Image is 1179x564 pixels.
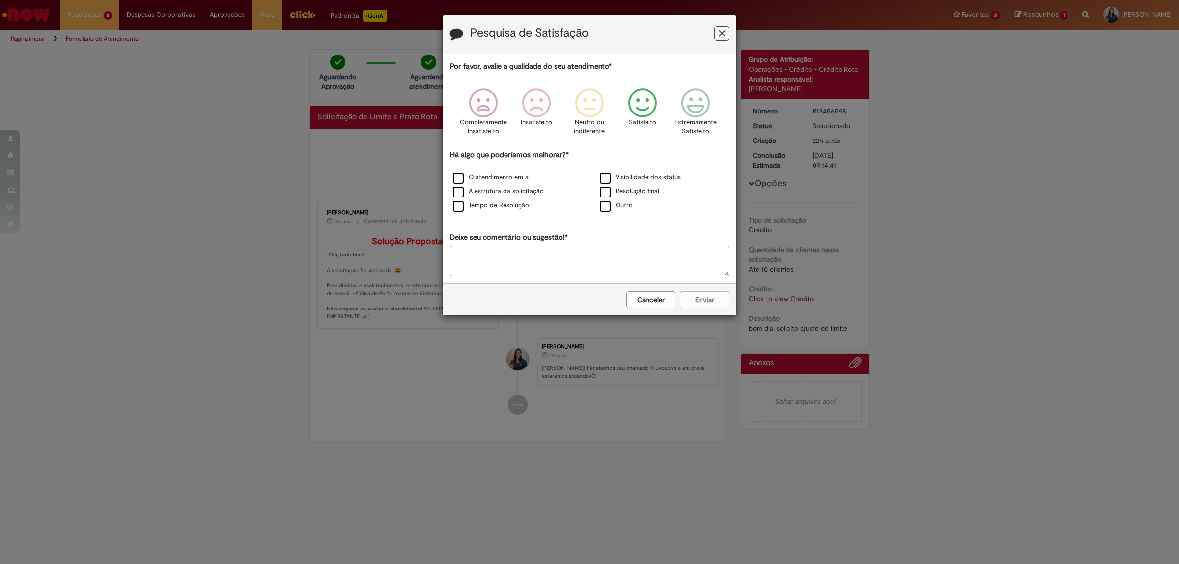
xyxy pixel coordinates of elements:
[564,81,615,148] div: Neutro ou indiferente
[453,173,530,182] label: O atendimento em si
[674,118,717,136] p: Extremamente Satisfeito
[450,232,568,243] label: Deixe seu comentário ou sugestão!*
[511,81,561,148] div: Insatisfeito
[671,81,721,148] div: Extremamente Satisfeito
[458,81,508,148] div: Completamente Insatisfeito
[450,61,612,72] label: Por favor, avalie a qualidade do seu atendimento*
[626,291,675,308] button: Cancelar
[572,118,607,136] p: Neutro ou indiferente
[600,173,681,182] label: Visibilidade dos status
[450,150,729,213] div: Há algo que poderíamos melhorar?*
[618,81,668,148] div: Satisfeito
[600,201,633,210] label: Outro
[470,27,589,40] label: Pesquisa de Satisfação
[629,118,656,127] p: Satisfeito
[600,187,659,196] label: Resolução final
[453,187,544,196] label: A estrutura da solicitação
[521,118,552,127] p: Insatisfeito
[460,118,507,136] p: Completamente Insatisfeito
[453,201,529,210] label: Tempo de Resolução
